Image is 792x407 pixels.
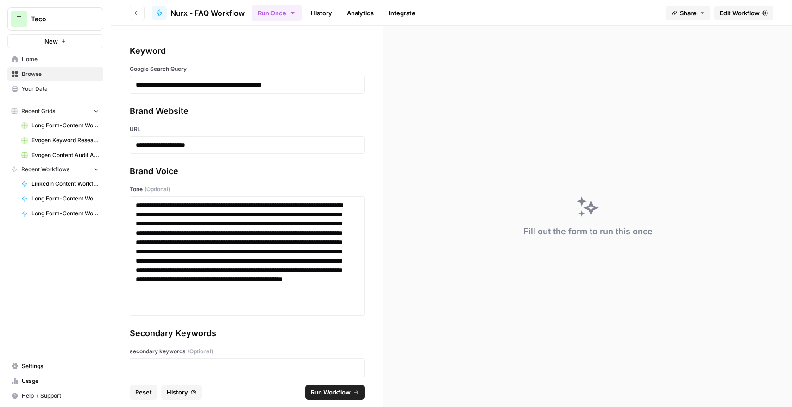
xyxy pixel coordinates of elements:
[161,385,202,400] button: History
[7,7,103,31] button: Workspace: Taco
[31,180,99,188] span: LinkedIn Content Workflow
[7,67,103,81] a: Browse
[305,6,338,20] a: History
[130,125,365,133] label: URL
[7,52,103,67] a: Home
[22,55,99,63] span: Home
[188,347,213,356] span: (Optional)
[680,8,697,18] span: Share
[31,136,99,144] span: Evogen Keyword Research Agent Grid
[130,165,365,178] div: Brand Voice
[22,85,99,93] span: Your Data
[17,191,103,206] a: Long Form-Content Workflow - AI Clients (New)
[341,6,379,20] a: Analytics
[7,359,103,374] a: Settings
[17,118,103,133] a: Long Form-Content Workflow - AI Clients (New) Grid
[17,176,103,191] a: LinkedIn Content Workflow
[135,388,152,397] span: Reset
[152,6,245,20] a: Nurx - FAQ Workflow
[383,6,421,20] a: Integrate
[21,107,55,115] span: Recent Grids
[311,388,351,397] span: Run Workflow
[31,14,87,24] span: Taco
[130,347,365,356] label: secondary keywords
[130,44,365,57] div: Keyword
[523,225,653,238] div: Fill out the form to run this once
[31,194,99,203] span: Long Form-Content Workflow - AI Clients (New)
[252,5,302,21] button: Run Once
[21,165,69,174] span: Recent Workflows
[720,8,760,18] span: Edit Workflow
[7,81,103,96] a: Your Data
[7,104,103,118] button: Recent Grids
[22,392,99,400] span: Help + Support
[31,151,99,159] span: Evogen Content Audit Agent Grid
[22,70,99,78] span: Browse
[7,34,103,48] button: New
[22,362,99,370] span: Settings
[7,163,103,176] button: Recent Workflows
[130,105,365,118] div: Brand Website
[31,209,99,218] span: Long Form-Content Workflow - All Clients (New)
[130,185,365,194] label: Tone
[17,148,103,163] a: Evogen Content Audit Agent Grid
[17,206,103,221] a: Long Form-Content Workflow - All Clients (New)
[167,388,188,397] span: History
[714,6,773,20] a: Edit Workflow
[130,385,157,400] button: Reset
[130,65,365,73] label: Google Search Query
[170,7,245,19] span: Nurx - FAQ Workflow
[31,121,99,130] span: Long Form-Content Workflow - AI Clients (New) Grid
[22,377,99,385] span: Usage
[305,385,365,400] button: Run Workflow
[17,13,21,25] span: T
[145,185,170,194] span: (Optional)
[130,327,365,340] div: Secondary Keywords
[666,6,710,20] button: Share
[17,133,103,148] a: Evogen Keyword Research Agent Grid
[7,388,103,403] button: Help + Support
[7,374,103,388] a: Usage
[44,37,58,46] span: New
